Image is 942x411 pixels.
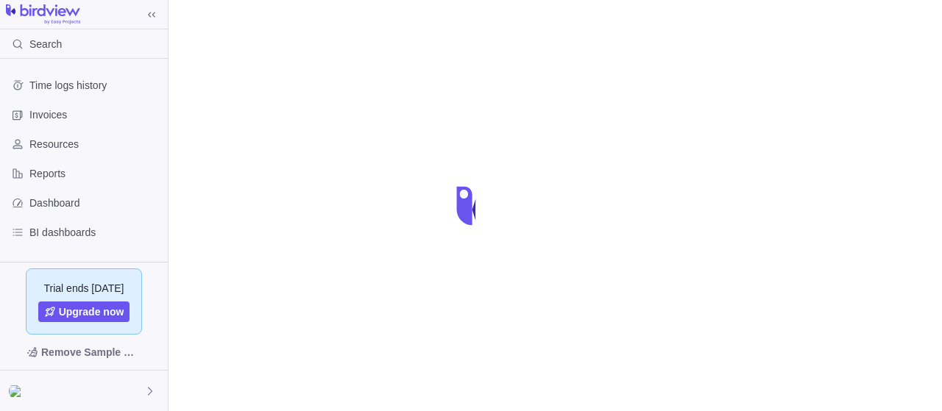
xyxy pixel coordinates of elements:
[29,225,162,240] span: BI dashboards
[9,385,26,397] img: Show
[59,304,124,319] span: Upgrade now
[38,301,130,322] a: Upgrade now
[442,176,500,235] div: loading
[9,382,26,400] div: Ganeshreddy
[6,4,80,25] img: logo
[41,343,141,361] span: Remove Sample Data
[12,340,156,364] span: Remove Sample Data
[29,37,62,51] span: Search
[29,137,162,151] span: Resources
[29,166,162,181] span: Reports
[29,78,162,93] span: Time logs history
[29,196,162,210] span: Dashboard
[44,281,124,296] span: Trial ends [DATE]
[29,107,162,122] span: Invoices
